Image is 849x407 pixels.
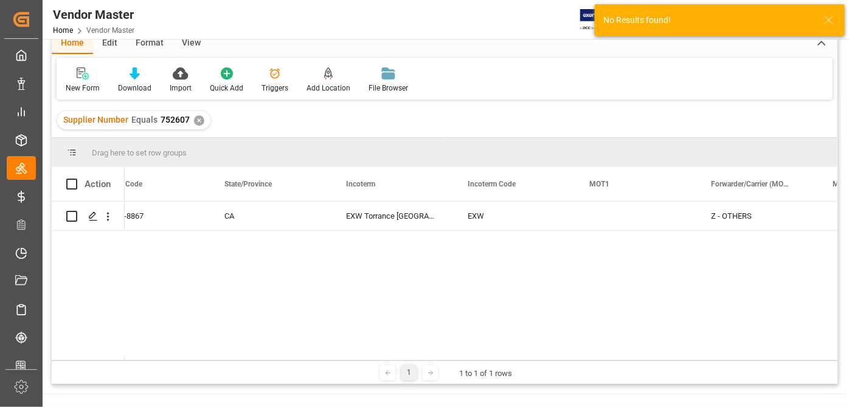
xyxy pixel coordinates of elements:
[85,179,111,190] div: Action
[711,202,803,230] div: Z - OTHERS
[401,365,417,380] div: 1
[66,83,100,94] div: New Form
[459,368,512,380] div: 1 to 1 of 1 rows
[63,115,128,125] span: Supplier Number
[589,180,609,188] span: MOT1
[580,9,622,30] img: Exertis%20JAM%20-%20Email%20Logo.jpg_1722504956.jpg
[161,115,190,125] span: 752607
[52,202,125,231] div: Press SPACE to select this row.
[126,33,173,54] div: Format
[88,202,210,230] div: 90084-8867
[210,83,243,94] div: Quick Add
[468,180,516,188] span: Incoterm Code
[346,180,375,188] span: Incoterm
[53,5,134,24] div: Vendor Master
[52,33,93,54] div: Home
[170,83,192,94] div: Import
[262,83,288,94] div: Triggers
[118,83,151,94] div: Download
[131,115,158,125] span: Equals
[603,14,813,27] div: No Results found!
[711,180,792,188] span: Forwarder/Carrier (MOT1)
[331,202,453,230] div: EXW Torrance [GEOGRAPHIC_DATA] [GEOGRAPHIC_DATA]
[92,148,187,157] span: Drag here to set row groups
[173,33,210,54] div: View
[93,33,126,54] div: Edit
[53,26,73,35] a: Home
[369,83,408,94] div: File Browser
[307,83,350,94] div: Add Location
[210,202,331,230] div: CA
[224,180,272,188] span: State/Province
[194,115,204,126] div: ✕
[453,202,575,230] div: EXW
